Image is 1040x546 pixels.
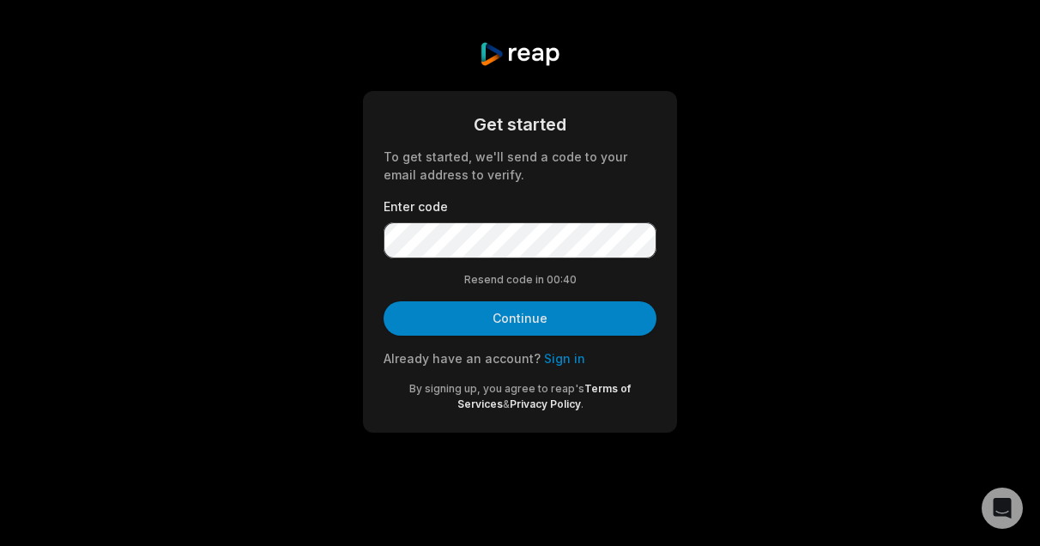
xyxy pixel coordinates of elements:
div: Resend code in 00: [384,272,656,288]
a: Sign in [544,351,585,366]
a: Privacy Policy [510,397,581,410]
span: & [503,397,510,410]
div: To get started, we'll send a code to your email address to verify. [384,148,656,184]
img: reap [479,41,560,67]
label: Enter code [384,197,656,215]
a: Terms of Services [457,382,632,410]
button: Continue [384,301,656,336]
span: . [581,397,583,410]
span: Already have an account? [384,351,541,366]
div: Get started [384,112,656,137]
span: 40 [563,272,577,288]
span: By signing up, you agree to reap's [409,382,584,395]
div: Open Intercom Messenger [982,488,1023,529]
